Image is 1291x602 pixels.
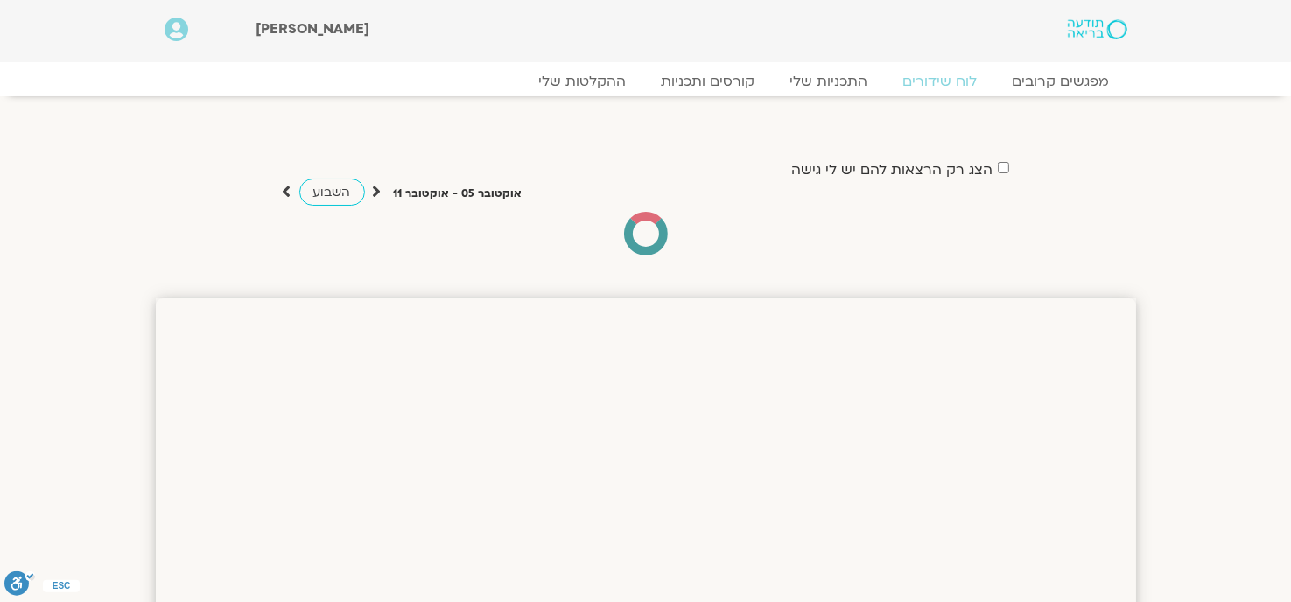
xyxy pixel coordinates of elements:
[165,73,1127,90] nav: Menu
[995,73,1127,90] a: מפגשים קרובים
[256,19,369,38] span: [PERSON_NAME]
[886,73,995,90] a: לוח שידורים
[394,185,523,203] p: אוקטובר 05 - אוקטובר 11
[313,184,351,200] span: השבוע
[299,178,365,206] a: השבוע
[522,73,644,90] a: ההקלטות שלי
[644,73,773,90] a: קורסים ותכניות
[773,73,886,90] a: התכניות שלי
[792,162,993,178] label: הצג רק הרצאות להם יש לי גישה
